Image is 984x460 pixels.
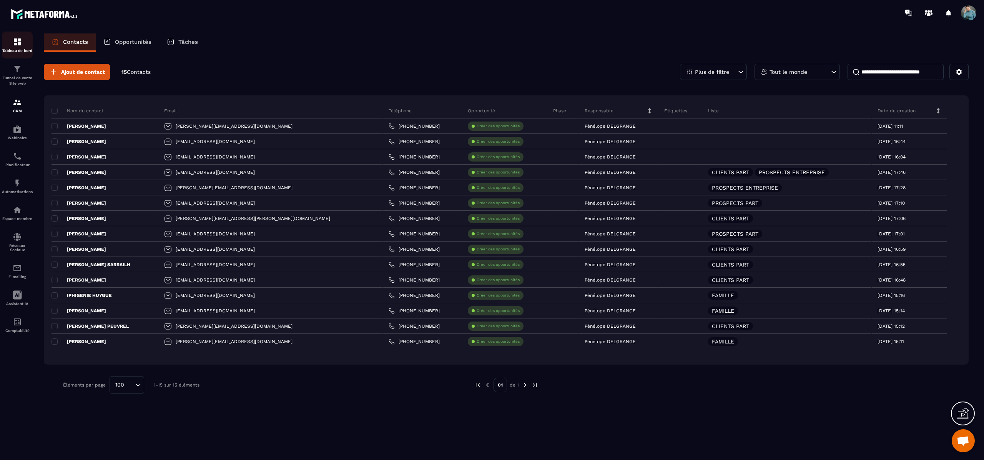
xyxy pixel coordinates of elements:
a: Assistant IA [2,285,33,312]
p: CLIENTS PART [712,323,749,329]
p: Tout le monde [770,69,807,75]
p: CLIENTS PART [712,277,749,283]
p: [DATE] 17:46 [878,170,906,175]
a: Opportunités [96,33,159,52]
p: FAMILLE [712,339,734,344]
input: Search for option [127,381,133,389]
a: accountantaccountantComptabilité [2,312,33,338]
p: Pénélope DELGRANGE [585,123,636,129]
p: CLIENTS PART [712,262,749,267]
p: PROSPECTS ENTREPRISE [712,185,778,190]
a: Tâches [159,33,206,52]
a: [PHONE_NUMBER] [389,169,440,175]
img: formation [13,64,22,73]
a: Contacts [44,33,96,52]
p: [PERSON_NAME] [52,231,106,237]
p: [DATE] 15:14 [878,308,905,313]
p: Plus de filtre [695,69,729,75]
p: Éléments par page [63,382,106,388]
p: FAMILLE [712,293,734,298]
p: Espace membre [2,217,33,221]
a: [PHONE_NUMBER] [389,154,440,160]
a: [PHONE_NUMBER] [389,200,440,206]
img: accountant [13,317,22,327]
a: [PHONE_NUMBER] [389,185,440,191]
p: [DATE] 16:48 [878,277,906,283]
a: formationformationTableau de bord [2,32,33,58]
p: [PERSON_NAME] [52,338,106,345]
p: Tâches [178,38,198,45]
img: prev [474,382,481,388]
p: CRM [2,109,33,113]
p: Créer des opportunités [477,323,520,329]
img: automations [13,125,22,134]
span: Contacts [127,69,151,75]
p: Créer des opportunités [477,293,520,298]
span: 100 [113,381,127,389]
p: Pénélope DELGRANGE [585,339,636,344]
p: Créer des opportunités [477,247,520,252]
div: Search for option [110,376,144,394]
a: automationsautomationsWebinaire [2,119,33,146]
a: schedulerschedulerPlanificateur [2,146,33,173]
button: Ajout de contact [44,64,110,80]
p: [PERSON_NAME] SARRAILH [52,262,130,268]
p: Comptabilité [2,328,33,333]
p: Créer des opportunités [477,339,520,344]
p: Pénélope DELGRANGE [585,262,636,267]
p: Créer des opportunités [477,277,520,283]
a: automationsautomationsEspace membre [2,200,33,227]
p: Automatisations [2,190,33,194]
p: [PERSON_NAME] [52,200,106,206]
p: Pénélope DELGRANGE [585,170,636,175]
p: Pénélope DELGRANGE [585,216,636,221]
span: Ajout de contact [61,68,105,76]
p: Phase [553,108,566,114]
p: [DATE] 17:28 [878,185,906,190]
p: Créer des opportunités [477,262,520,267]
p: Pénélope DELGRANGE [585,231,636,237]
p: Pénélope DELGRANGE [585,308,636,313]
p: Créer des opportunités [477,200,520,206]
p: [DATE] 16:59 [878,247,906,252]
p: Pénélope DELGRANGE [585,185,636,190]
p: [DATE] 11:11 [878,123,903,129]
img: automations [13,178,22,188]
p: 15 [121,68,151,76]
p: [PERSON_NAME] [52,169,106,175]
p: Date de création [878,108,916,114]
p: FAMILLE [712,308,734,313]
a: formationformationCRM [2,92,33,119]
img: scheduler [13,152,22,161]
p: Webinaire [2,136,33,140]
p: Téléphone [389,108,412,114]
a: [PHONE_NUMBER] [389,338,440,345]
p: Étiquettes [664,108,687,114]
img: logo [11,7,80,21]
p: Pénélope DELGRANGE [585,323,636,329]
div: Ouvrir le chat [952,429,975,452]
p: [PERSON_NAME] [52,277,106,283]
a: [PHONE_NUMBER] [389,231,440,237]
a: [PHONE_NUMBER] [389,262,440,268]
a: [PHONE_NUMBER] [389,323,440,329]
p: [DATE] 17:10 [878,200,905,206]
p: [DATE] 15:16 [878,293,905,298]
p: [DATE] 16:44 [878,139,906,144]
img: prev [484,382,491,388]
a: [PHONE_NUMBER] [389,277,440,283]
p: Opportunité [468,108,495,114]
p: Planificateur [2,163,33,167]
a: [PHONE_NUMBER] [389,292,440,298]
p: [PERSON_NAME] [52,215,106,222]
p: [PERSON_NAME] [52,246,106,252]
p: [DATE] 17:06 [878,216,906,221]
p: Liste [708,108,719,114]
p: Réseaux Sociaux [2,243,33,252]
p: Pénélope DELGRANGE [585,139,636,144]
p: [DATE] 16:55 [878,262,906,267]
a: formationformationTunnel de vente Site web [2,58,33,92]
p: [PERSON_NAME] [52,138,106,145]
a: [PHONE_NUMBER] [389,215,440,222]
p: Assistant IA [2,302,33,306]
